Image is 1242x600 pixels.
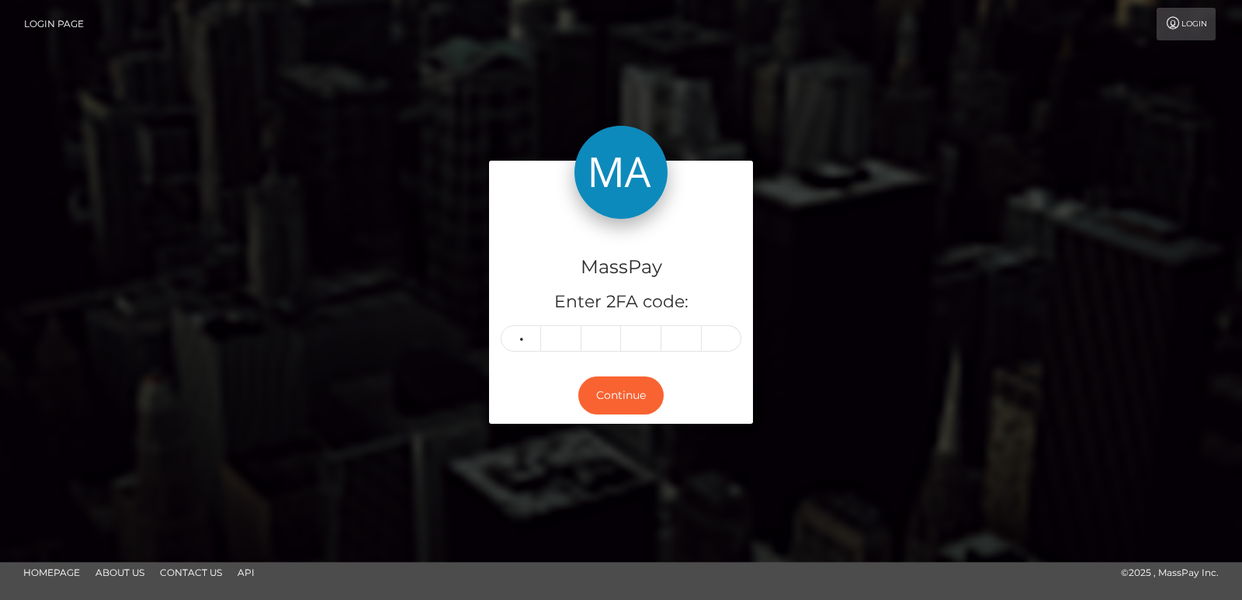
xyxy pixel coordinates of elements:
[578,376,664,414] button: Continue
[154,560,228,584] a: Contact Us
[501,290,741,314] h5: Enter 2FA code:
[89,560,151,584] a: About Us
[501,254,741,281] h4: MassPay
[574,126,668,219] img: MassPay
[1121,564,1230,581] div: © 2025 , MassPay Inc.
[231,560,261,584] a: API
[1157,8,1216,40] a: Login
[17,560,86,584] a: Homepage
[24,8,84,40] a: Login Page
